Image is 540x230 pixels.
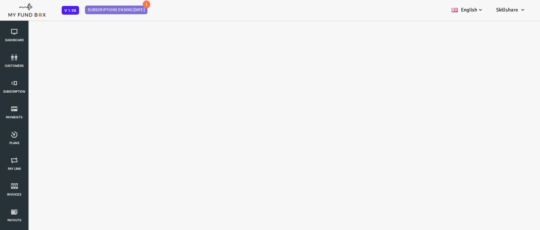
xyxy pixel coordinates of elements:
[496,7,518,13] span: Skillshare
[62,7,79,13] a: V 1.98
[497,186,532,222] iframe: Launcher button frame
[62,6,79,15] span: V 1.98
[8,1,46,17] img: mfboff.png
[85,6,146,13] a: Subscriptions ending [DATE] 1
[143,0,150,8] span: 1
[85,6,147,14] span: Subscriptions ending [DATE]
